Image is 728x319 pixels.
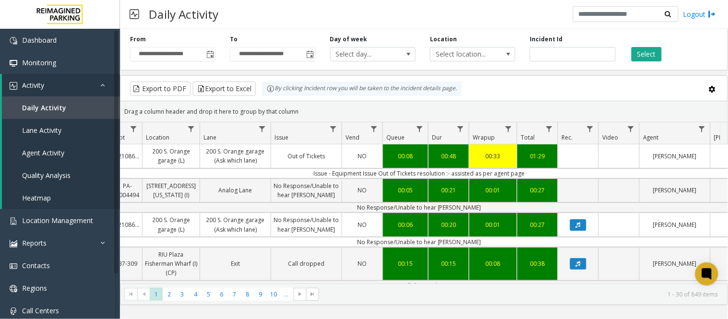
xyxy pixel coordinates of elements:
[429,183,469,197] a: 00:21
[22,171,71,180] span: Quality Analysis
[22,193,51,202] span: Heatmap
[429,218,469,232] a: 00:20
[431,220,466,229] div: 00:20
[561,133,573,142] span: Rec.
[185,122,198,135] a: Location Filter Menu
[215,288,228,301] span: Page 6
[267,85,274,93] img: infoIcon.svg
[305,47,315,61] span: Toggle popup
[271,149,342,163] a: Out of Tickets
[10,285,17,293] img: 'icon'
[271,179,342,202] a: No Response/Unable to hear [PERSON_NAME]
[22,126,61,135] span: Lane Activity
[429,149,469,163] a: 00:48
[309,290,317,298] span: Go to the last page
[469,183,517,197] a: 00:01
[22,35,57,45] span: Dashboard
[695,122,708,135] a: Agent Filter Menu
[385,186,426,195] div: 00:05
[358,221,367,229] span: NO
[10,307,17,315] img: 'icon'
[203,133,216,142] span: Lane
[113,218,142,232] a: L21086700
[368,122,381,135] a: Vend Filter Menu
[520,186,555,195] div: 00:27
[386,133,405,142] span: Queue
[22,81,44,90] span: Activity
[22,58,56,67] span: Monitoring
[230,35,238,44] label: To
[430,35,457,44] label: Location
[517,183,558,197] a: 00:27
[430,47,498,61] span: Select location...
[469,149,517,163] a: 00:33
[267,288,280,301] span: Page 10
[383,257,428,271] a: 00:15
[2,142,120,164] a: Agent Activity
[228,288,241,301] span: Page 7
[640,149,710,163] a: [PERSON_NAME]
[200,144,271,167] a: 200 S. Orange garage (Ask which lane)
[624,122,637,135] a: Video Filter Menu
[431,259,466,268] div: 00:15
[358,152,367,160] span: NO
[342,183,382,197] a: NO
[22,103,66,112] span: Daily Activity
[520,220,555,229] div: 00:27
[189,288,202,301] span: Page 4
[432,133,442,142] span: Dur
[327,122,340,135] a: Issue Filter Menu
[274,133,288,142] span: Issue
[385,152,426,161] div: 00:08
[120,103,728,120] div: Drag a column header and drop it here to group by that column
[517,218,558,232] a: 00:27
[473,133,495,142] span: Wrapup
[150,288,163,301] span: Page 1
[383,149,428,163] a: 00:08
[127,122,140,135] a: Lot Filter Menu
[431,152,466,161] div: 00:48
[10,240,17,248] img: 'icon'
[640,218,710,232] a: [PERSON_NAME]
[22,238,47,248] span: Reports
[2,164,120,187] a: Quality Analysis
[143,179,200,202] a: [STREET_ADDRESS][US_STATE] (I)
[643,133,659,142] span: Agent
[472,220,514,229] div: 00:01
[521,133,535,142] span: Total
[517,257,558,271] a: 00:38
[22,261,50,270] span: Contacts
[306,288,319,301] span: Go to the last page
[502,122,515,135] a: Wrapup Filter Menu
[325,290,718,298] kendo-pager-info: 1 - 30 of 849 items
[262,82,462,96] div: By clicking Incident row you will be taken to the incident details page.
[2,187,120,209] a: Heatmap
[200,183,271,197] a: Analog Lane
[254,288,267,301] span: Page 9
[413,122,426,135] a: Queue Filter Menu
[472,259,514,268] div: 00:08
[163,288,176,301] span: Page 2
[2,96,120,119] a: Daily Activity
[346,133,359,142] span: Vend
[469,257,517,271] a: 00:08
[271,213,342,236] a: No Response/Unable to hear [PERSON_NAME]
[271,257,342,271] a: Call dropped
[342,149,382,163] a: NO
[293,288,306,301] span: Go to the next page
[193,82,256,96] button: Export to Excel
[683,9,716,19] a: Logout
[204,47,215,61] span: Toggle popup
[120,122,728,284] div: Data table
[330,35,368,44] label: Day of week
[202,288,215,301] span: Page 5
[22,216,93,225] span: Location Management
[640,183,710,197] a: [PERSON_NAME]
[530,35,562,44] label: Incident Id
[144,2,223,26] h3: Daily Activity
[10,37,17,45] img: 'icon'
[632,47,662,61] button: Select
[383,218,428,232] a: 00:06
[143,144,200,167] a: 200 S. Orange garage (L)
[130,82,191,96] button: Export to PDF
